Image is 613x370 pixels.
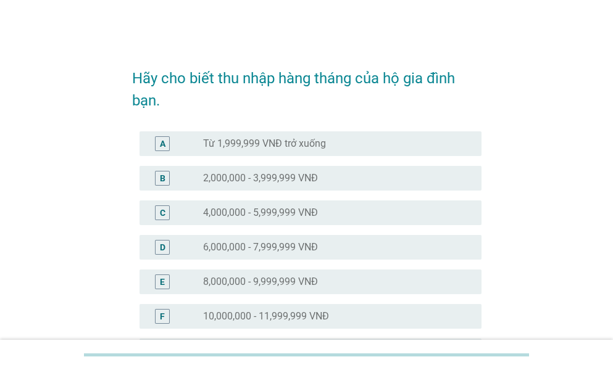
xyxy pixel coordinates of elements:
[203,241,318,253] label: 6,000,000 - 7,999,999 VNĐ
[132,55,482,112] h2: Hãy cho biết thu nhập hàng tháng của hộ gia đình bạn.
[160,137,165,150] div: A
[160,240,165,253] div: D
[203,276,318,288] label: 8,000,000 - 9,999,999 VNĐ
[160,310,165,323] div: F
[203,172,318,184] label: 2,000,000 - 3,999,999 VNĐ
[160,171,165,184] div: B
[160,206,165,219] div: C
[203,310,329,323] label: 10,000,000 - 11,999,999 VNĐ
[160,275,165,288] div: E
[203,207,318,219] label: 4,000,000 - 5,999,999 VNĐ
[203,138,326,150] label: Từ 1,999,999 VNĐ trở xuống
